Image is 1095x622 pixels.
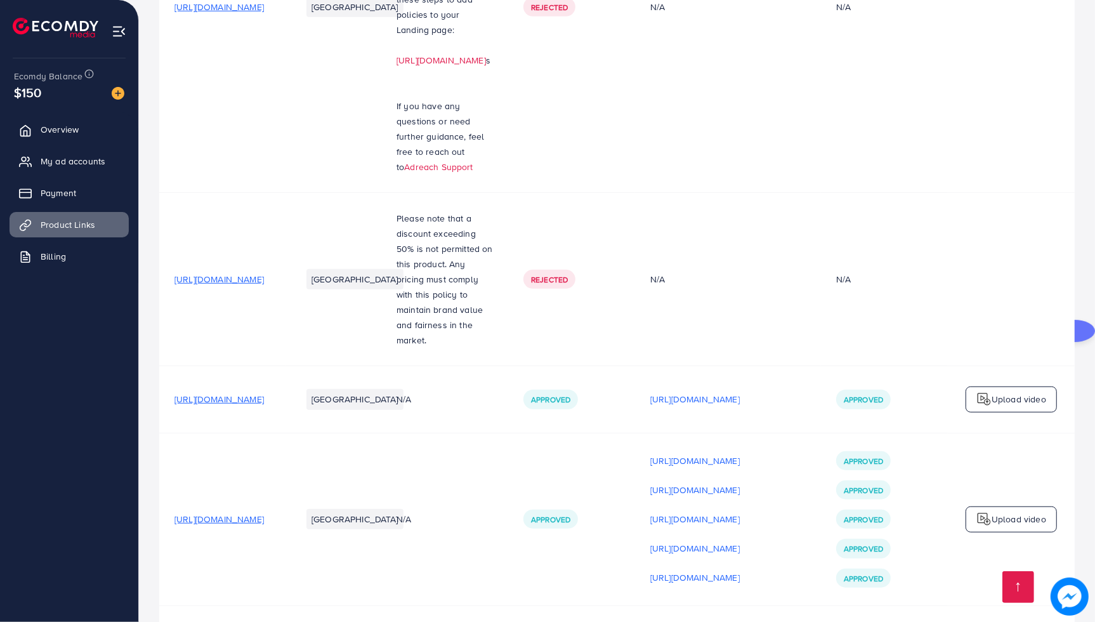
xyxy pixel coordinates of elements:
[10,180,129,206] a: Payment
[397,513,411,526] span: N/A
[531,514,570,525] span: Approved
[531,2,568,13] span: Rejected
[306,269,403,289] li: [GEOGRAPHIC_DATA]
[650,1,806,13] div: N/A
[650,570,740,585] p: [URL][DOMAIN_NAME]
[10,117,129,142] a: Overview
[531,274,568,285] span: Rejected
[10,244,129,269] a: Billing
[1051,578,1089,616] img: image
[531,394,570,405] span: Approved
[976,512,992,527] img: logo
[112,87,124,100] img: image
[844,456,883,466] span: Approved
[650,453,740,468] p: [URL][DOMAIN_NAME]
[397,53,493,68] p: s
[397,98,493,175] p: If you have any questions or need further guidance, feel free to reach out to
[650,541,740,556] p: [URL][DOMAIN_NAME]
[836,273,851,286] div: N/A
[844,394,883,405] span: Approved
[10,212,129,237] a: Product Links
[397,393,411,406] span: N/A
[41,187,76,199] span: Payment
[992,512,1046,527] p: Upload video
[41,218,95,231] span: Product Links
[174,393,264,406] span: [URL][DOMAIN_NAME]
[112,24,126,39] img: menu
[397,54,486,67] a: [URL][DOMAIN_NAME]
[174,273,264,286] span: [URL][DOMAIN_NAME]
[41,123,79,136] span: Overview
[10,149,129,174] a: My ad accounts
[844,514,883,525] span: Approved
[992,392,1046,407] p: Upload video
[404,161,473,173] a: Adreach Support
[844,543,883,554] span: Approved
[650,392,740,407] p: [URL][DOMAIN_NAME]
[174,1,264,13] span: [URL][DOMAIN_NAME]
[174,513,264,526] span: [URL][DOMAIN_NAME]
[844,573,883,584] span: Approved
[650,482,740,498] p: [URL][DOMAIN_NAME]
[976,392,992,407] img: logo
[844,485,883,496] span: Approved
[41,155,105,168] span: My ad accounts
[14,83,42,102] span: $150
[306,389,403,409] li: [GEOGRAPHIC_DATA]
[397,211,493,348] p: Please note that a discount exceeding 50% is not permitted on this product. Any pricing must comp...
[650,512,740,527] p: [URL][DOMAIN_NAME]
[650,273,806,286] div: N/A
[14,70,82,83] span: Ecomdy Balance
[836,1,851,13] div: N/A
[306,509,403,529] li: [GEOGRAPHIC_DATA]
[13,18,98,37] img: logo
[41,250,66,263] span: Billing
